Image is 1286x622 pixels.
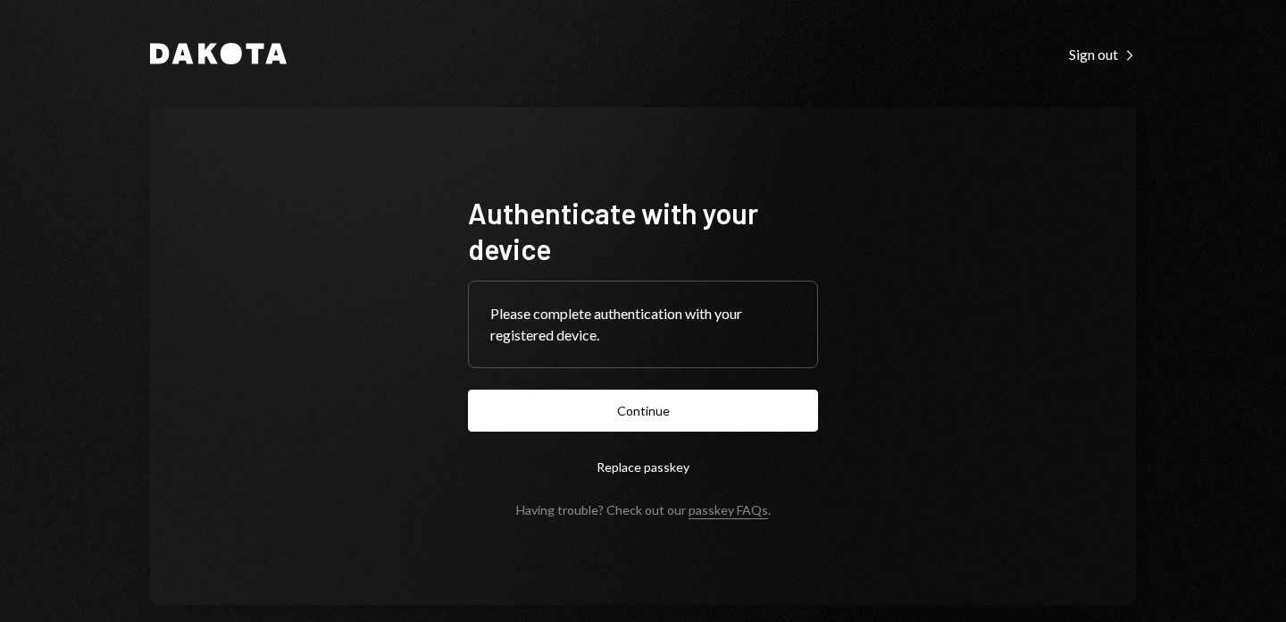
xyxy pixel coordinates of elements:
[516,502,771,517] div: Having trouble? Check out our .
[490,303,796,346] div: Please complete authentication with your registered device.
[468,446,818,488] button: Replace passkey
[468,390,818,432] button: Continue
[689,502,768,519] a: passkey FAQs
[1069,46,1136,63] div: Sign out
[468,195,818,266] h1: Authenticate with your device
[1069,44,1136,63] a: Sign out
